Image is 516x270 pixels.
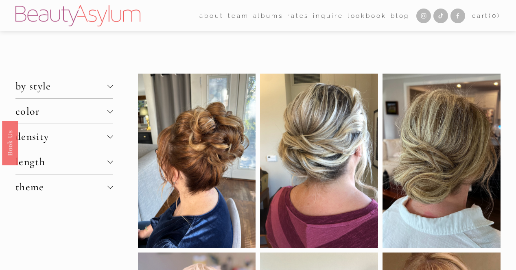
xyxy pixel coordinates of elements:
a: albums [253,9,283,22]
span: ( ) [489,12,501,20]
a: Inquire [313,9,343,22]
button: density [15,124,113,149]
a: Book Us [2,121,18,165]
button: theme [15,174,113,199]
span: team [228,10,249,22]
a: 0 items in cart [472,10,501,22]
a: Rates [287,9,309,22]
span: theme [15,181,107,193]
a: Lookbook [348,9,387,22]
span: by style [15,80,107,92]
a: folder dropdown [199,9,223,22]
button: color [15,99,113,124]
a: Instagram [416,9,431,23]
span: color [15,105,107,118]
a: TikTok [433,9,448,23]
button: by style [15,74,113,98]
span: 0 [492,12,497,20]
a: Facebook [450,9,465,23]
span: density [15,130,107,143]
span: length [15,155,107,168]
button: length [15,149,113,174]
a: Blog [391,9,409,22]
span: about [199,10,223,22]
img: Beauty Asylum | Bridal Hair &amp; Makeup Charlotte &amp; Atlanta [15,5,140,26]
a: folder dropdown [228,9,249,22]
